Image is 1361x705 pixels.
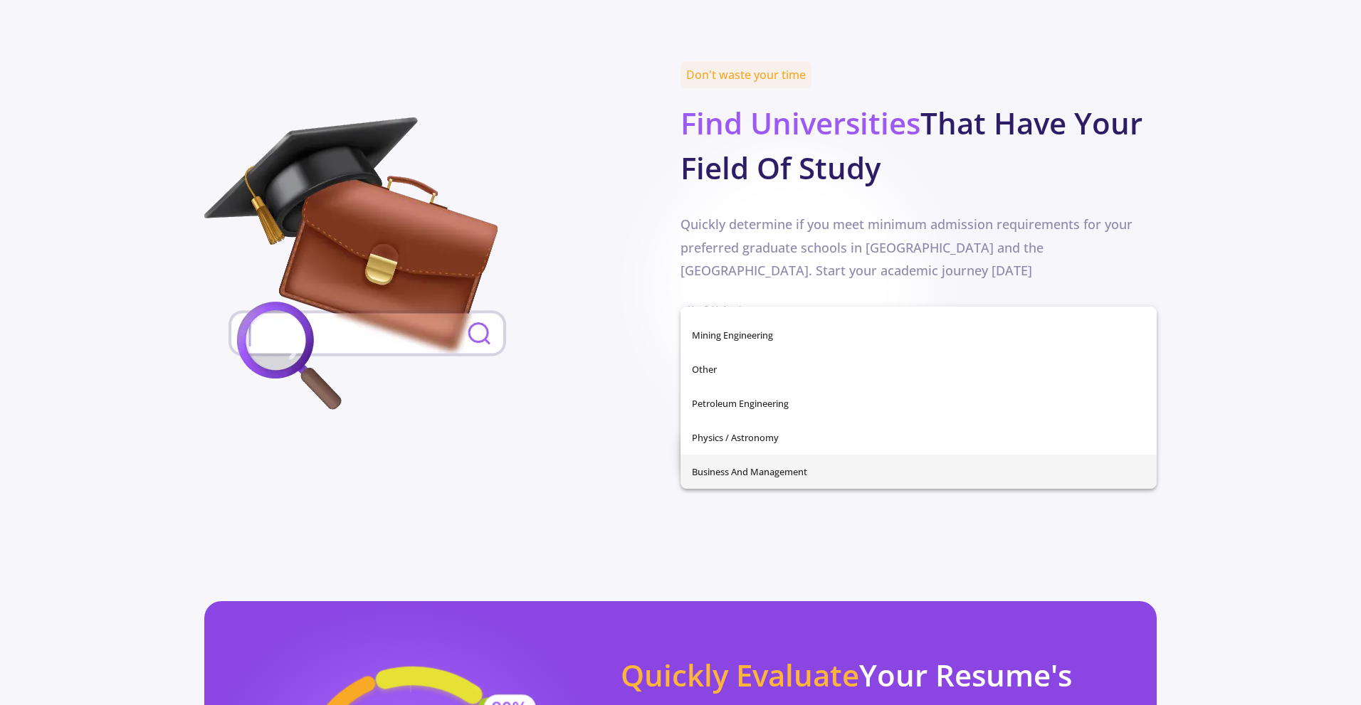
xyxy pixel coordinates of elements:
[692,352,1145,386] span: Other
[680,102,920,143] span: Find Universities
[692,455,1145,489] span: Business and Management
[680,216,1133,279] span: Quickly determine if you meet minimum admission requirements for your preferred graduate schools ...
[692,386,1145,420] span: Petroleum Engineering
[204,117,531,416] img: field
[692,420,1145,455] span: Physics / Astronomy
[621,654,859,695] span: Quickly Evaluate
[680,61,811,88] span: Don't waste your time
[680,102,1142,188] b: That Have Your Field Of Study
[692,318,1145,352] span: Mining Engineering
